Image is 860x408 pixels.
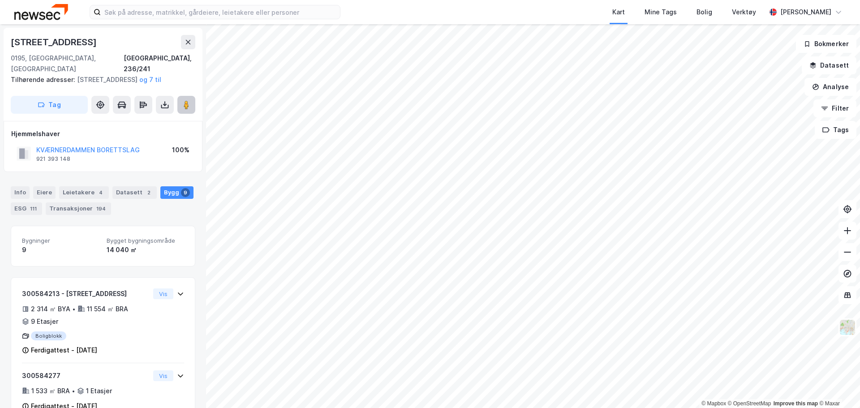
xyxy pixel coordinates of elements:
[101,5,340,19] input: Søk på adresse, matrikkel, gårdeiere, leietakere eller personer
[11,76,77,83] span: Tilhørende adresser:
[160,186,193,199] div: Bygg
[31,386,70,396] div: 1 533 ㎡ BRA
[815,365,860,408] div: Kontrollprogram for chat
[107,237,184,245] span: Bygget bygningsområde
[11,74,188,85] div: [STREET_ADDRESS]
[172,145,189,155] div: 100%
[144,188,153,197] div: 2
[31,304,70,314] div: 2 314 ㎡ BYA
[612,7,625,17] div: Kart
[107,245,184,255] div: 14 040 ㎡
[59,186,109,199] div: Leietakere
[14,4,68,20] img: newsec-logo.f6e21ccffca1b3a03d2d.png
[11,202,42,215] div: ESG
[22,245,99,255] div: 9
[181,188,190,197] div: 9
[46,202,111,215] div: Transaksjoner
[153,370,173,381] button: Vis
[31,345,97,356] div: Ferdigattest - [DATE]
[22,288,150,299] div: 300584213 - [STREET_ADDRESS]
[112,186,157,199] div: Datasett
[36,155,70,163] div: 921 393 148
[153,288,173,299] button: Vis
[124,53,195,74] div: [GEOGRAPHIC_DATA], 236/241
[95,204,107,213] div: 194
[28,204,39,213] div: 111
[11,96,88,114] button: Tag
[31,316,58,327] div: 9 Etasjer
[813,99,856,117] button: Filter
[780,7,831,17] div: [PERSON_NAME]
[802,56,856,74] button: Datasett
[701,400,726,407] a: Mapbox
[11,129,195,139] div: Hjemmelshaver
[72,387,75,395] div: •
[645,7,677,17] div: Mine Tags
[804,78,856,96] button: Analyse
[774,400,818,407] a: Improve this map
[11,35,99,49] div: [STREET_ADDRESS]
[839,319,856,336] img: Z
[86,386,112,396] div: 1 Etasjer
[11,53,124,74] div: 0195, [GEOGRAPHIC_DATA], [GEOGRAPHIC_DATA]
[87,304,128,314] div: 11 554 ㎡ BRA
[72,305,76,313] div: •
[728,400,771,407] a: OpenStreetMap
[96,188,105,197] div: 4
[33,186,56,199] div: Eiere
[815,121,856,139] button: Tags
[22,237,99,245] span: Bygninger
[732,7,756,17] div: Verktøy
[796,35,856,53] button: Bokmerker
[815,365,860,408] iframe: Chat Widget
[22,370,150,381] div: 300584277
[11,186,30,199] div: Info
[697,7,712,17] div: Bolig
